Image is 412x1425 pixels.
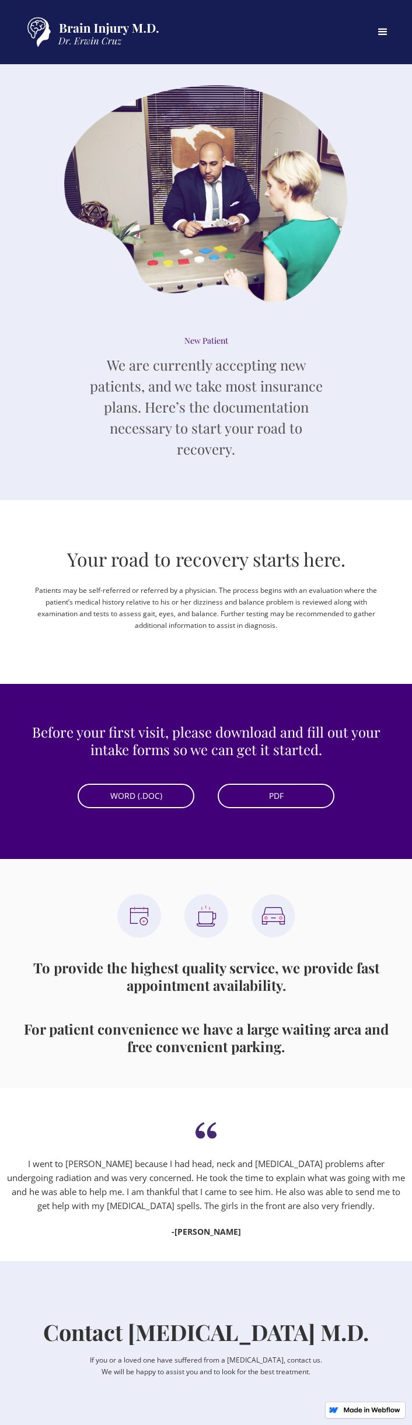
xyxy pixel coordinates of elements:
div: New Patient [118,335,294,347]
p: We are currently accepting new patients, and we take most insurance plans. Here’s the documentati... [89,354,323,459]
h3: To provide the highest quality service, we provide fast appointment availability. [12,959,400,994]
p: I went to [PERSON_NAME] because I had head, neck and [MEDICAL_DATA] problems after undergoing rad... [6,1157,406,1213]
div: menu [365,15,400,50]
h3: For patient convenience we have a large waiting area and free convenient parking. [12,1020,400,1055]
p: Patients may be self-referred or referred by a physician. The process begins with an evaluation w... [31,585,381,631]
img: Made in Webflow [343,1407,400,1413]
p: If you or a loved one have suffered from a [MEDICAL_DATA], contact us. We will be happy to assist... [12,1354,400,1378]
h1: Contact [MEDICAL_DATA] M.D. [12,1319,400,1345]
a: home [12,12,163,53]
div: -[PERSON_NAME] [172,1226,241,1238]
h2: Your road to recovery starts here. [67,547,345,571]
h3: Before your first visit, please download and fill out your intake forms so we can get it started. [31,723,381,758]
a: PDF [218,784,334,808]
a: WORD (.DOC) [78,784,194,808]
